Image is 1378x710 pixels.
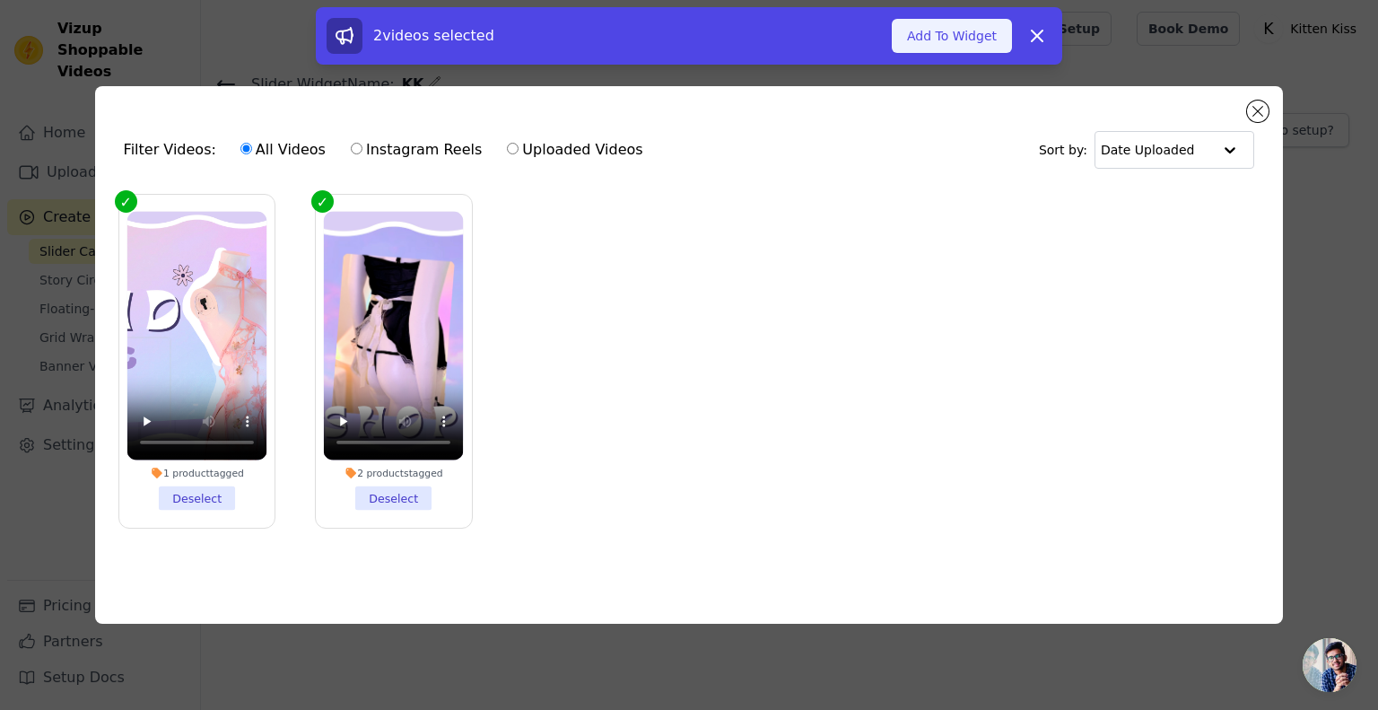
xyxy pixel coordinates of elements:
[124,129,653,171] div: Filter Videos:
[240,138,327,162] label: All Videos
[506,138,643,162] label: Uploaded Videos
[892,19,1012,53] button: Add To Widget
[324,468,464,480] div: 2 products tagged
[126,468,266,480] div: 1 product tagged
[1303,638,1356,692] a: 打開聊天
[373,27,494,44] span: 2 videos selected
[1039,131,1255,169] div: Sort by:
[1247,101,1269,122] button: Close modal
[350,138,483,162] label: Instagram Reels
